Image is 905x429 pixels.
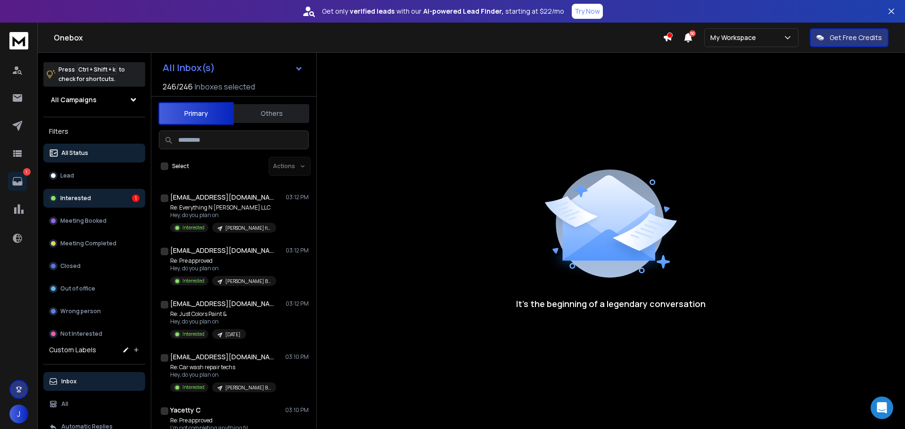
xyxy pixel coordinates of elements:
[286,247,309,254] p: 03:12 PM
[60,285,95,292] p: Out of office
[225,278,271,285] p: [PERSON_NAME] Blast #4
[51,95,97,105] h1: All Campaigns
[170,371,276,379] p: Hey, do you plan on
[61,149,88,157] p: All Status
[170,405,201,415] h1: Yacetty C
[286,300,309,308] p: 03:12 PM
[170,417,276,424] p: Re: Pre approved
[158,102,234,125] button: Primary
[43,279,145,298] button: Out of office
[810,28,889,47] button: Get Free Credits
[43,144,145,162] button: All Status
[516,297,706,310] p: It’s the beginning of a legendary conversation
[155,58,311,77] button: All Inbox(s)
[8,172,27,191] a: 1
[170,193,274,202] h1: [EMAIL_ADDRESS][DOMAIN_NAME]
[43,372,145,391] button: Inbox
[871,397,893,419] div: Open Intercom Messenger
[172,162,189,170] label: Select
[286,194,309,201] p: 03:12 PM
[61,400,68,408] p: All
[54,32,663,43] h1: Onebox
[43,324,145,343] button: Not Interested
[43,125,145,138] h3: Filters
[170,352,274,362] h1: [EMAIL_ADDRESS][DOMAIN_NAME]
[710,33,760,42] p: My Workspace
[43,257,145,275] button: Closed
[60,330,102,338] p: Not Interested
[234,103,309,124] button: Others
[163,63,215,73] h1: All Inbox(s)
[60,217,107,225] p: Meeting Booked
[60,240,116,247] p: Meeting Completed
[572,4,603,19] button: Try Now
[423,7,503,16] strong: AI-powered Lead Finder,
[60,262,81,270] p: Closed
[43,189,145,208] button: Interested1
[43,166,145,185] button: Lead
[9,405,28,423] button: J
[43,234,145,253] button: Meeting Completed
[225,384,271,391] p: [PERSON_NAME] Blast #4
[195,81,255,92] h3: Inboxes selected
[285,353,309,361] p: 03:10 PM
[830,33,882,42] p: Get Free Credits
[163,81,193,92] span: 246 / 246
[225,331,240,338] p: [DATE]
[170,318,246,325] p: Hey, do you plan on
[43,395,145,413] button: All
[77,64,117,75] span: Ctrl + Shift + k
[49,345,96,355] h3: Custom Labels
[132,194,140,202] div: 1
[60,172,74,179] p: Lead
[43,211,145,230] button: Meeting Booked
[575,7,600,16] p: Try Now
[58,65,125,84] p: Press to check for shortcuts.
[60,194,91,202] p: Interested
[689,30,696,37] span: 50
[170,204,276,211] p: Re: Everything N [PERSON_NAME] LLC
[43,90,145,109] button: All Campaigns
[182,384,205,391] p: Interested
[9,32,28,49] img: logo
[170,299,274,308] h1: [EMAIL_ADDRESS][DOMAIN_NAME]
[23,168,31,176] p: 1
[350,7,395,16] strong: verified leads
[182,331,205,338] p: Interested
[170,246,274,255] h1: [EMAIL_ADDRESS][DOMAIN_NAME]
[61,378,77,385] p: Inbox
[285,406,309,414] p: 03:10 PM
[60,308,101,315] p: Wrong person
[225,225,271,232] p: [PERSON_NAME] first blast
[170,364,276,371] p: Re: Car wash repair techs
[322,7,564,16] p: Get only with our starting at $22/mo
[182,224,205,231] p: Interested
[170,211,276,219] p: Hey, do you plan on
[182,277,205,284] p: Interested
[170,265,276,272] p: Hey, do you plan on
[170,257,276,265] p: Re: Pre approved
[170,310,246,318] p: Re: Just Colors Paint &
[43,302,145,321] button: Wrong person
